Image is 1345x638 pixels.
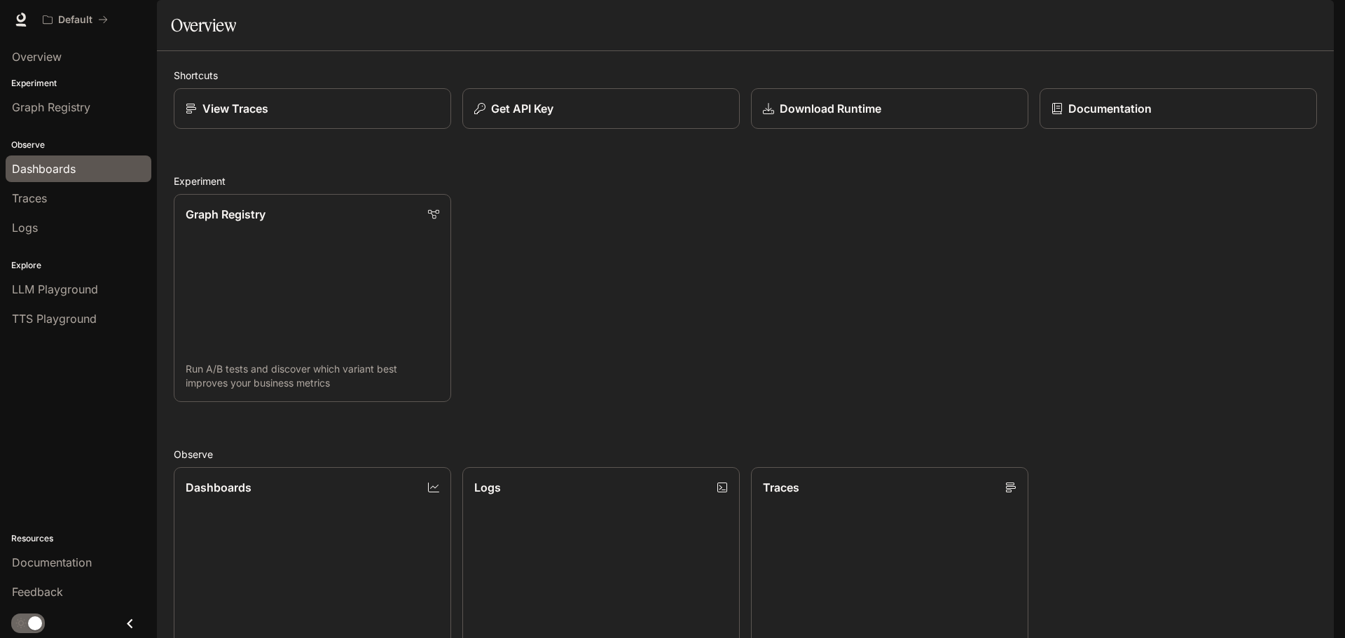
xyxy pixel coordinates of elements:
[36,6,114,34] button: All workspaces
[171,11,236,39] h1: Overview
[763,479,799,496] p: Traces
[474,479,501,496] p: Logs
[174,194,451,402] a: Graph RegistryRun A/B tests and discover which variant best improves your business metrics
[174,174,1317,188] h2: Experiment
[174,447,1317,462] h2: Observe
[186,362,439,390] p: Run A/B tests and discover which variant best improves your business metrics
[58,14,92,26] p: Default
[462,88,740,129] button: Get API Key
[174,68,1317,83] h2: Shortcuts
[780,100,881,117] p: Download Runtime
[751,88,1028,129] a: Download Runtime
[186,479,251,496] p: Dashboards
[491,100,553,117] p: Get API Key
[202,100,268,117] p: View Traces
[1068,100,1152,117] p: Documentation
[1040,88,1317,129] a: Documentation
[174,88,451,129] a: View Traces
[186,206,265,223] p: Graph Registry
